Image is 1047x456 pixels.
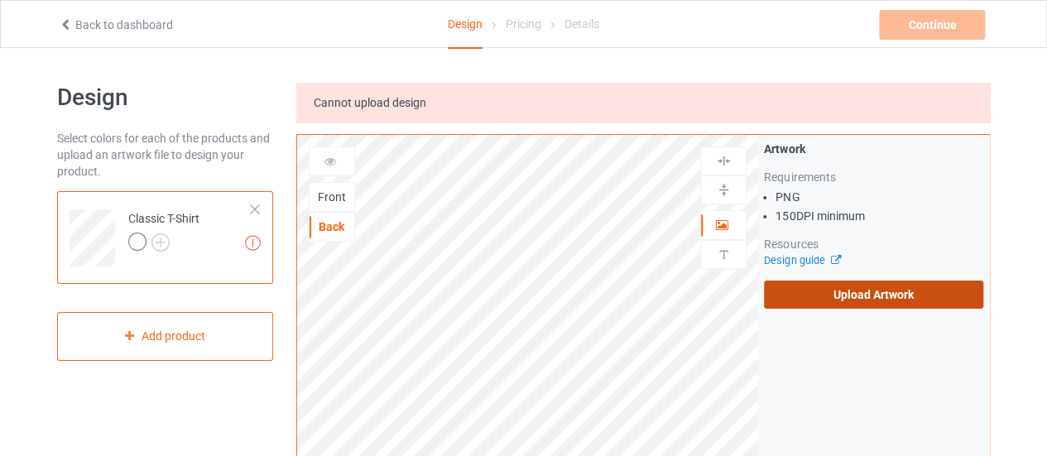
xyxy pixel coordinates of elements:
img: exclamation icon [245,235,261,251]
img: svg%3E%0A [716,247,732,262]
div: Front [310,189,354,205]
div: Add product [57,312,273,361]
div: Artwork [764,141,983,157]
li: 150 DPI minimum [776,208,983,224]
span: Cannot upload design [314,96,426,109]
label: Upload Artwork [764,281,983,309]
a: Design guide [764,254,839,266]
li: PNG [776,189,983,205]
img: svg+xml;base64,PD94bWwgdmVyc2lvbj0iMS4wIiBlbmNvZGluZz0iVVRGLTgiPz4KPHN2ZyB3aWR0aD0iMjJweCIgaGVpZ2... [151,233,170,252]
div: Pricing [506,1,541,47]
div: Resources [764,236,983,252]
img: svg%3E%0A [716,182,732,198]
img: svg%3E%0A [716,153,732,169]
h1: Design [57,83,273,113]
div: Details [564,1,599,47]
div: Design [448,1,483,49]
div: Select colors for each of the products and upload an artwork file to design your product. [57,130,273,180]
div: Requirements [764,169,983,185]
div: Classic T-Shirt [57,191,273,284]
a: Back to dashboard [59,18,173,31]
div: Classic T-Shirt [128,210,199,250]
div: Back [310,218,354,235]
